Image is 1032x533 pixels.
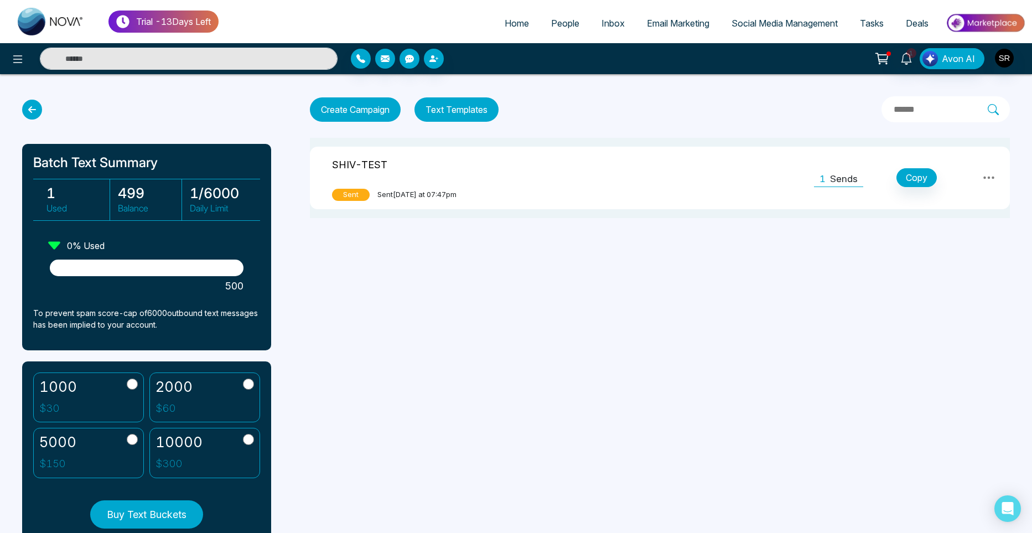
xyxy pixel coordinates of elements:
tr: SHIV-TESTSentSent[DATE] at 07:47pm1SendsCopy [310,147,1010,209]
span: 1 [820,172,826,187]
button: Avon AI [920,48,984,69]
span: Inbox [601,18,625,29]
p: Used [46,201,110,215]
h2: 1000 [39,379,77,395]
p: $ 60 [155,401,193,417]
input: 2000$60 [243,379,254,390]
button: Copy [896,168,937,187]
p: $ 300 [155,456,203,472]
p: 0 % Used [67,239,105,252]
h3: 1 / 6000 [190,185,253,201]
img: Market-place.gif [945,11,1025,35]
span: Email Marketing [647,18,709,29]
h3: 1 [46,185,110,201]
span: Sent [332,189,370,201]
img: Lead Flow [922,51,938,66]
button: Create Campaign [310,97,401,122]
span: People [551,18,579,29]
span: Home [505,18,529,29]
p: SHIV-TEST [332,155,387,172]
span: Social Media Management [732,18,838,29]
span: Avon AI [942,52,975,65]
h2: 10000 [155,434,203,451]
p: $ 150 [39,456,76,472]
p: $ 30 [39,401,77,417]
a: Home [494,13,540,34]
h3: 499 [118,185,181,201]
a: Deals [895,13,940,34]
span: 1 [906,48,916,58]
a: 1 [893,48,920,68]
button: Text Templates [414,97,499,122]
p: To prevent spam score-cap of 6000 outbound text messages has been implied to your account. [33,307,260,330]
span: Deals [906,18,929,29]
a: Inbox [590,13,636,34]
div: Open Intercom Messenger [994,495,1021,522]
a: Email Marketing [636,13,720,34]
a: Social Media Management [720,13,849,34]
button: Buy Text Buckets [90,500,203,529]
h2: 5000 [39,434,76,451]
p: 500 [50,278,243,293]
p: Balance [118,201,181,215]
a: People [540,13,590,34]
img: User Avatar [995,49,1014,68]
p: Trial - 13 Days Left [136,15,211,28]
h2: 2000 [155,379,193,395]
input: 5000$150 [127,434,138,445]
h1: Batch Text Summary [33,155,260,171]
img: Nova CRM Logo [18,8,84,35]
p: Sends [830,172,858,187]
span: Sent [DATE] at 07:47pm [377,189,457,200]
input: 1000$30 [127,379,138,390]
span: Tasks [860,18,884,29]
input: 10000$300 [243,434,254,445]
a: Tasks [849,13,895,34]
p: Daily Limit [190,201,253,215]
